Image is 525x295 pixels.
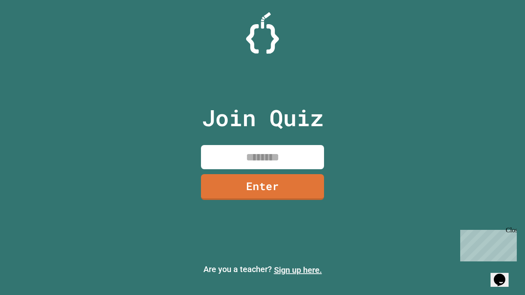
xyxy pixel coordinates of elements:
img: Logo.svg [246,12,279,54]
div: Chat with us now!Close [3,3,57,52]
iframe: chat widget [491,262,517,287]
a: Enter [201,174,324,200]
p: Are you a teacher? [7,263,518,276]
a: Sign up here. [274,265,322,275]
p: Join Quiz [202,101,324,135]
iframe: chat widget [457,227,517,261]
